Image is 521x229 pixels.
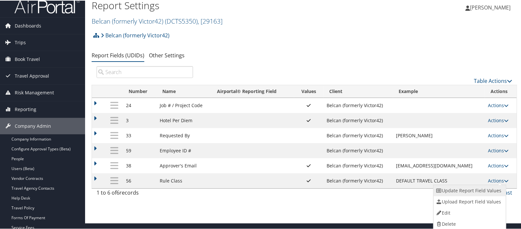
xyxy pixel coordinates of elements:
span: Reporting [15,101,36,117]
a: Edit [434,207,504,218]
td: [PERSON_NAME] [393,127,485,143]
th: Actions [485,85,517,97]
td: 24 [123,97,156,112]
th: Name [156,85,211,97]
a: Upload Report Field Values [434,196,504,207]
td: 59 [123,143,156,158]
span: , [ 29163 ] [198,16,223,25]
span: Trips [15,34,26,50]
th: Number [123,85,156,97]
span: Book Travel [15,50,40,67]
a: Belcan (formerly Victor42) [92,16,223,25]
th: : activate to sort column descending [106,85,123,97]
a: Actions [488,162,509,168]
span: Risk Management [15,84,54,100]
td: [EMAIL_ADDRESS][DOMAIN_NAME] [393,158,485,173]
span: ( DCTS5350 ) [165,16,198,25]
span: Dashboards [15,17,41,33]
td: Belcan (formerly Victor42) [324,158,393,173]
a: Actions [488,177,509,183]
div: 1 to 6 of records [97,188,193,199]
td: Rule Class [156,173,211,188]
td: Belcan (formerly Victor42) [324,173,393,188]
span: Travel Approval [15,67,49,84]
a: Other Settings [149,51,185,58]
td: Job # / Project Code [156,97,211,112]
span: 6 [117,188,119,196]
td: 38 [123,158,156,173]
a: Report Fields (UDIDs) [92,51,144,58]
input: Search [97,66,193,77]
a: Belcan (formerly Victor42) [101,28,170,41]
a: Actions [488,117,509,123]
td: 56 [123,173,156,188]
th: Values [294,85,324,97]
td: Hotel Per Diem [156,112,211,127]
th: Client [324,85,393,97]
a: Actions [488,132,509,138]
a: Table Actions [474,77,512,84]
td: Belcan (formerly Victor42) [324,112,393,127]
td: Belcan (formerly Victor42) [324,143,393,158]
td: 33 [123,127,156,143]
a: Actions [488,147,509,153]
a: Actions [488,102,509,108]
td: 3 [123,112,156,127]
th: Example [393,85,485,97]
a: Last [502,188,512,196]
td: Requested By [156,127,211,143]
a: Delete [434,218,504,229]
span: Company Admin [15,117,51,134]
td: DEFAULT TRAVEL CLASS [393,173,485,188]
td: Belcan (formerly Victor42) [324,97,393,112]
span: [PERSON_NAME] [470,3,511,10]
td: Belcan (formerly Victor42) [324,127,393,143]
td: Approver's Email [156,158,211,173]
a: Update Report Field Values [434,184,504,196]
td: Employee ID # [156,143,211,158]
th: Airportal&reg; Reporting Field [211,85,294,97]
